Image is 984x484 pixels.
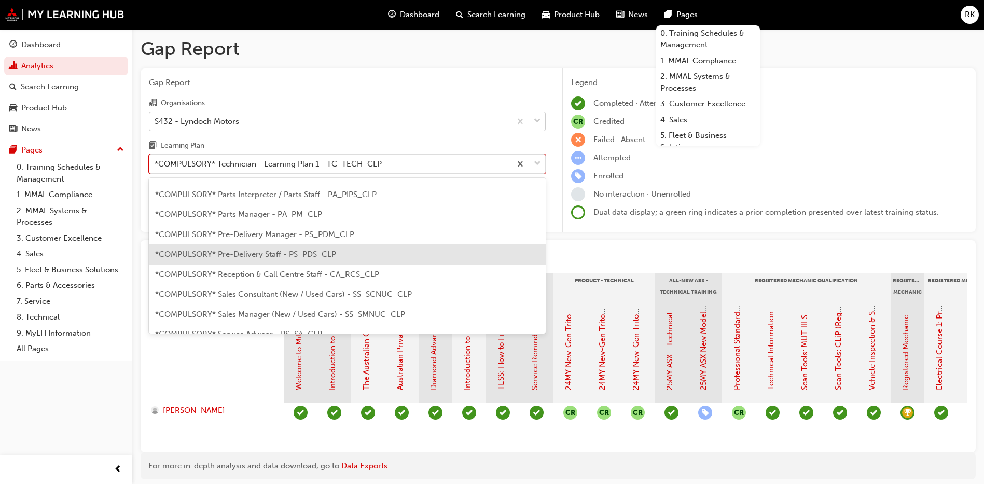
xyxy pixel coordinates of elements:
span: organisation-icon [149,99,157,108]
span: learningRecordVerb_PASS-icon [428,406,442,420]
span: learningRecordVerb_PASS-icon [833,406,847,420]
h1: Gap Report [141,37,976,60]
div: ALL-NEW ASX - Technical Training [655,273,722,299]
div: Learning Plan [161,141,204,151]
span: *COMPULSORY* Sales Consultant (New / Used Cars) - SS_SCNUC_CLP [155,289,412,299]
span: *COMPULSORY* Parts Interpreter / Parts Staff - PA_PIPS_CLP [155,190,377,199]
span: learningRecordVerb_PASS-icon [867,406,881,420]
a: 1. MMAL Compliance [12,187,128,203]
span: learningRecordVerb_PASS-icon [766,406,780,420]
span: learningRecordVerb_PASS-icon [530,406,544,420]
div: Product Hub [21,102,67,114]
span: search-icon [9,82,17,92]
div: Product - Technical [553,273,655,299]
a: pages-iconPages [656,4,706,25]
a: Analytics [4,57,128,76]
span: chart-icon [9,62,17,71]
span: learningRecordVerb_PASS-icon [462,406,476,420]
a: 3. Customer Excellence [12,230,128,246]
span: *COMPULSORY* Parts Manager - PA_PM_CLP [155,210,322,219]
span: Credited [593,117,625,126]
div: S432 - Lyndoch Motors [155,115,239,127]
span: No interaction · Unenrolled [593,189,691,199]
span: *COMPULSORY* Reception & Call Centre Staff - CA_RCS_CLP [155,270,379,279]
a: Product Hub [4,99,128,118]
span: search-icon [456,8,463,21]
a: Data Exports [341,461,387,471]
a: Dashboard [4,35,128,54]
span: learningRecordVerb_PASS-icon [327,406,341,420]
button: DashboardAnalyticsSearch LearningProduct HubNews [4,33,128,141]
a: 4. Sales [12,246,128,262]
a: news-iconNews [608,4,656,25]
span: Search Learning [467,9,525,21]
button: null-icon [597,406,611,420]
span: learningRecordVerb_COMPLETE-icon [294,406,308,420]
span: learningplan-icon [149,142,157,151]
span: learningRecordVerb_PASS-icon [934,406,948,420]
span: up-icon [117,143,124,157]
a: 9. MyLH Information [12,325,128,341]
a: All Pages [12,341,128,357]
a: 2. MMAL Systems & Processes [12,203,128,230]
div: Search Learning [21,81,79,93]
a: Search Learning [4,77,128,96]
span: Dual data display; a green ring indicates a prior completion presented over latest training status. [593,208,939,217]
a: Registered Mechanic Qualification Status [901,242,910,390]
span: null-icon [732,406,746,420]
span: down-icon [534,157,541,171]
a: 4. Sales [656,112,760,128]
span: car-icon [542,8,550,21]
span: *COMPULSORY* Service Advisor - PS_SA_CLP [155,329,322,339]
button: RK [961,6,979,24]
div: Legend [571,77,967,89]
span: RK [965,9,975,21]
img: mmal [5,8,124,21]
span: news-icon [616,8,624,21]
div: Dashboard [21,39,61,51]
div: For more in-depth analysis and data download, go to [148,460,968,472]
button: null-icon [631,406,645,420]
span: down-icon [534,115,541,128]
a: 0. Training Schedules & Management [12,159,128,187]
span: learningRecordVerb_PASS-icon [799,406,813,420]
span: news-icon [9,125,17,134]
span: null-icon [571,115,585,129]
a: guage-iconDashboard [380,4,448,25]
a: 0. Training Schedules & Management [656,25,760,53]
a: 5. Fleet & Business Solutions [12,262,128,278]
button: null-icon [563,406,577,420]
a: 1. MMAL Compliance [656,53,760,69]
a: 8. Technical [12,309,128,325]
a: 5. Fleet & Business Solutions [656,128,760,155]
span: News [628,9,648,21]
span: Attempted [593,153,631,162]
span: learningRecordVerb_COMPLETE-icon [571,96,585,110]
a: car-iconProduct Hub [534,4,608,25]
span: Enrolled [593,171,623,181]
span: *COMPULSORY* Pre-Delivery Manager - PS_PDM_CLP [155,230,354,239]
button: Pages [4,141,128,160]
a: [PERSON_NAME] [151,405,274,417]
div: Organisations [161,98,205,108]
span: learningRecordVerb_PASS-icon [361,406,375,420]
span: learningRecordVerb_ENROLL-icon [571,169,585,183]
span: guage-icon [9,40,17,50]
span: pages-icon [9,146,17,155]
span: Completed · Attended · Passed [593,99,703,108]
a: Service Reminder Stickers [530,297,539,390]
a: search-iconSearch Learning [448,4,534,25]
a: 7. Service [12,294,128,310]
span: Dashboard [400,9,439,21]
span: pages-icon [664,8,672,21]
span: prev-icon [114,463,122,476]
a: 2. MMAL Systems & Processes [656,68,760,96]
span: *COMPULSORY* Pre-Delivery Staff - PS_PDS_CLP [155,250,336,259]
div: *COMPULSORY* Technician - Learning Plan 1 - TC_TECH_CLP [155,158,382,170]
span: guage-icon [388,8,396,21]
span: learningRecordVerb_COMPLETE-icon [496,406,510,420]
